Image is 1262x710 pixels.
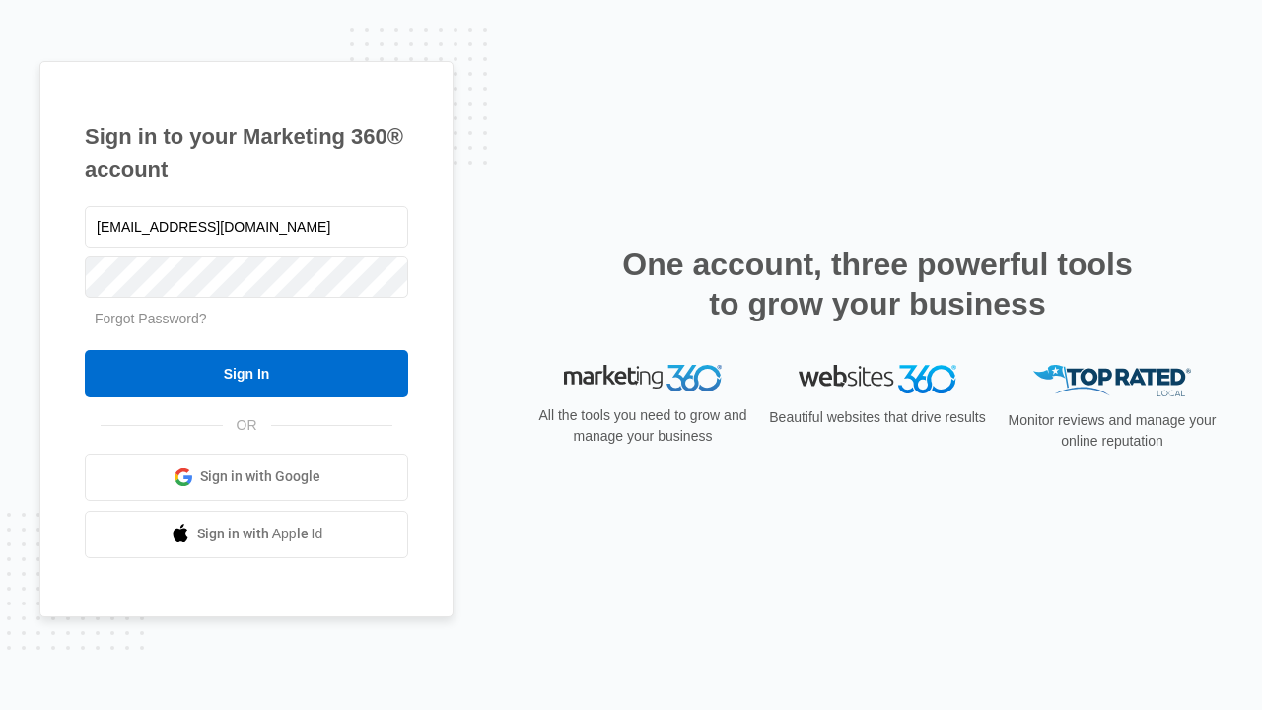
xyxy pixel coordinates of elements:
[616,245,1139,323] h2: One account, three powerful tools to grow your business
[799,365,956,393] img: Websites 360
[85,120,408,185] h1: Sign in to your Marketing 360® account
[85,206,408,248] input: Email
[767,407,988,428] p: Beautiful websites that drive results
[564,365,722,392] img: Marketing 360
[1002,410,1223,452] p: Monitor reviews and manage your online reputation
[1033,365,1191,397] img: Top Rated Local
[85,511,408,558] a: Sign in with Apple Id
[223,415,271,436] span: OR
[532,405,753,447] p: All the tools you need to grow and manage your business
[85,454,408,501] a: Sign in with Google
[200,466,320,487] span: Sign in with Google
[85,350,408,397] input: Sign In
[197,524,323,544] span: Sign in with Apple Id
[95,311,207,326] a: Forgot Password?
